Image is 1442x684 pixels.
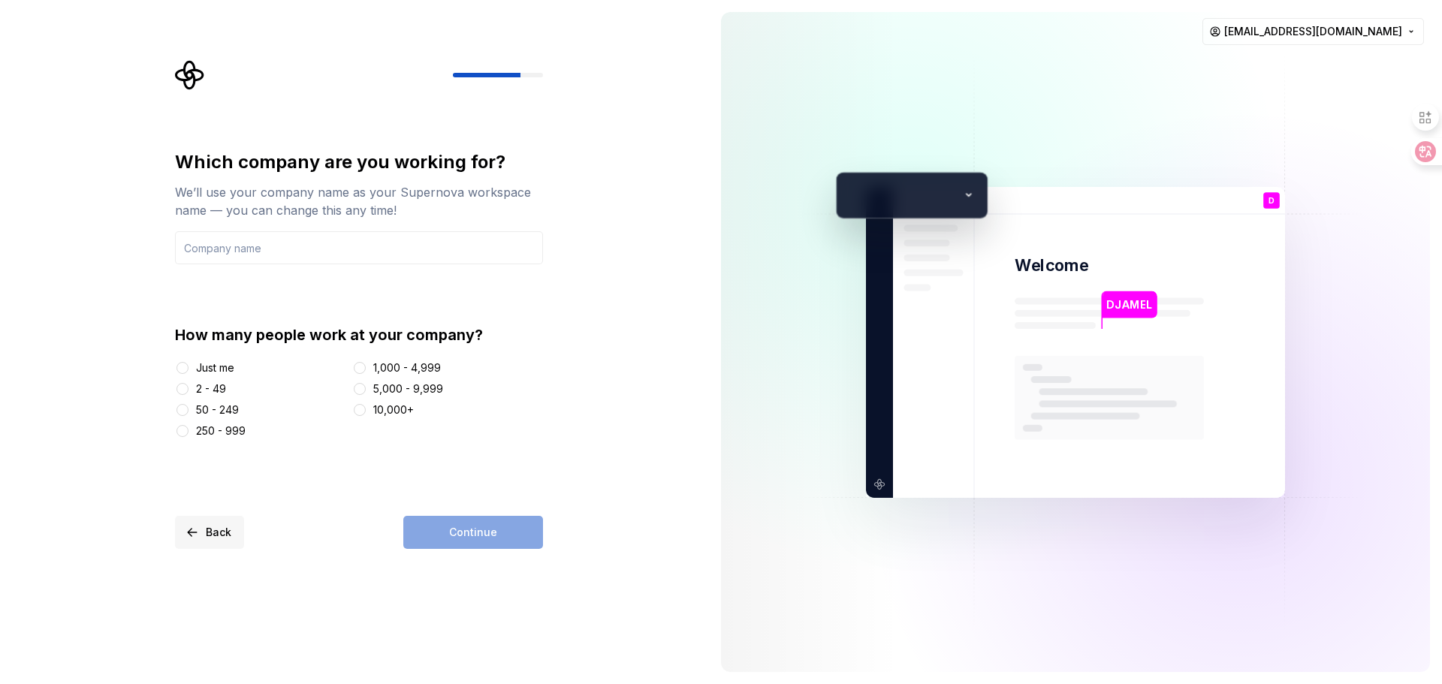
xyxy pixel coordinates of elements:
button: Back [175,516,244,549]
div: 1,000 - 4,999 [373,360,441,375]
div: 50 - 249 [196,402,239,417]
button: [EMAIL_ADDRESS][DOMAIN_NAME] [1202,18,1424,45]
span: Back [206,525,231,540]
div: Which company are you working for? [175,150,543,174]
p: Welcome [1015,255,1088,276]
div: 2 - 49 [196,381,226,396]
input: Company name [175,231,543,264]
div: Just me [196,360,234,375]
div: We’ll use your company name as your Supernova workspace name — you can change this any time! [175,183,543,219]
div: 5,000 - 9,999 [373,381,443,396]
div: How many people work at your company? [175,324,543,345]
div: 250 - 999 [196,423,246,438]
p: D [1269,196,1275,204]
span: [EMAIL_ADDRESS][DOMAIN_NAME] [1224,24,1402,39]
p: DJAMEL [1106,296,1151,312]
div: 10,000+ [373,402,414,417]
svg: Supernova Logo [175,60,205,90]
